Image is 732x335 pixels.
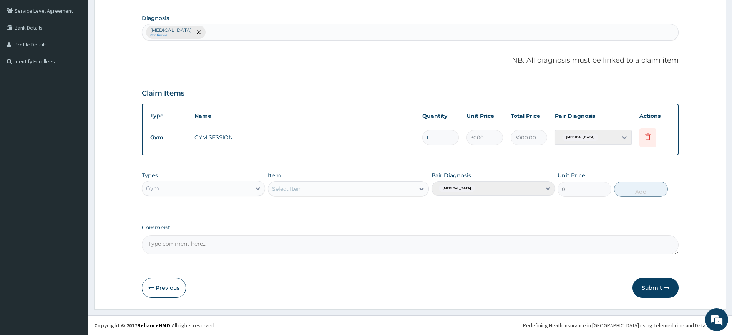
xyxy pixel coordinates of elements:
[632,278,679,298] button: Submit
[142,14,169,22] label: Diagnosis
[551,108,636,124] th: Pair Diagnosis
[507,108,551,124] th: Total Price
[463,108,507,124] th: Unit Price
[191,108,418,124] th: Name
[142,89,184,98] h3: Claim Items
[418,108,463,124] th: Quantity
[94,322,172,329] strong: Copyright © 2017 .
[146,130,191,145] td: Gym
[146,109,191,123] th: Type
[142,56,679,66] p: NB: All diagnosis must be linked to a claim item
[126,4,144,22] div: Minimize live chat window
[142,172,158,179] label: Types
[146,185,159,192] div: Gym
[558,172,585,179] label: Unit Price
[88,315,732,335] footer: All rights reserved.
[137,322,170,329] a: RelianceHMO
[432,172,471,179] label: Pair Diagnosis
[523,322,726,329] div: Redefining Heath Insurance in [GEOGRAPHIC_DATA] using Telemedicine and Data Science!
[40,43,129,53] div: Chat with us now
[191,130,418,145] td: GYM SESSION
[268,172,281,179] label: Item
[4,210,146,236] textarea: Type your message and hit 'Enter'
[142,278,186,298] button: Previous
[636,108,674,124] th: Actions
[614,182,668,197] button: Add
[45,97,106,174] span: We're online!
[142,224,679,231] label: Comment
[272,185,303,193] div: Select Item
[14,38,31,58] img: d_794563401_company_1708531726252_794563401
